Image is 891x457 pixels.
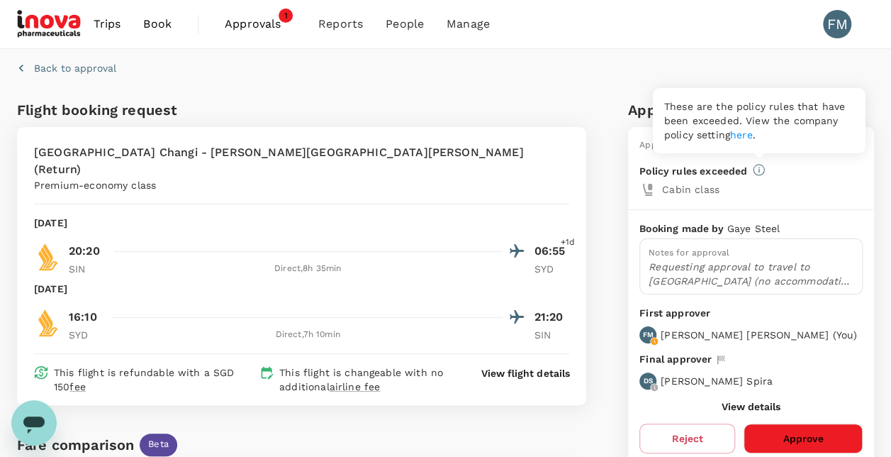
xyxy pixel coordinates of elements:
[34,243,62,271] img: SQ
[279,365,456,394] p: This flight is changeable with no additional
[94,16,121,33] span: Trips
[330,381,381,392] span: airline fee
[54,365,254,394] p: This flight is refundable with a SGD 150
[225,16,296,33] span: Approvals
[34,216,67,230] p: [DATE]
[447,16,490,33] span: Manage
[643,376,652,386] p: DS
[661,374,773,388] p: [PERSON_NAME] Spira
[639,306,863,321] p: First approver
[17,99,299,121] h6: Flight booking request
[534,309,569,326] p: 21:20
[17,434,134,456] div: Fare comparison
[561,236,575,250] span: +1d
[744,424,863,453] button: Approve
[17,9,82,40] img: iNova Pharmaceuticals
[140,438,177,451] span: Beta
[639,138,707,153] div: Approval status
[661,328,857,342] p: [PERSON_NAME] [PERSON_NAME] ( You )
[279,9,293,23] span: 1
[534,328,569,342] p: SIN
[639,164,747,178] p: Policy rules exceeded
[318,16,363,33] span: Reports
[69,243,100,260] p: 20:20
[727,221,780,236] p: Gaye Steel
[113,328,503,342] div: Direct , 7h 10min
[34,282,67,296] p: [DATE]
[481,366,569,380] button: View flight details
[628,99,874,121] h6: Approval details
[653,88,865,153] div: These are the policy rules that have been exceeded. View the company policy setting .
[69,328,104,342] p: SYD
[69,262,104,276] p: SIN
[34,61,116,75] p: Back to approval
[534,243,569,260] p: 06:55
[642,330,653,340] p: FM
[34,178,156,192] p: Premium-economy class
[143,16,172,33] span: Book
[34,309,62,337] img: SQ
[69,309,97,326] p: 16:10
[11,400,57,446] iframe: Button to launch messaging window
[649,248,729,258] span: Notes for approval
[649,260,853,288] p: Requesting approval to travel to [GEOGRAPHIC_DATA] (no accommodation required) to support strateg...
[722,401,780,412] button: View details
[730,129,753,141] a: here
[386,16,424,33] span: People
[17,61,116,75] button: Back to approval
[662,182,863,197] p: Cabin class
[639,352,712,367] p: Final approver
[823,10,851,38] div: FM
[34,144,569,178] p: [GEOGRAPHIC_DATA] Changi - [PERSON_NAME][GEOGRAPHIC_DATA][PERSON_NAME] (Return)
[639,221,727,236] p: Booking made by
[534,262,569,276] p: SYD
[113,262,503,276] div: Direct , 8h 35min
[69,381,85,392] span: fee
[639,424,735,453] button: Reject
